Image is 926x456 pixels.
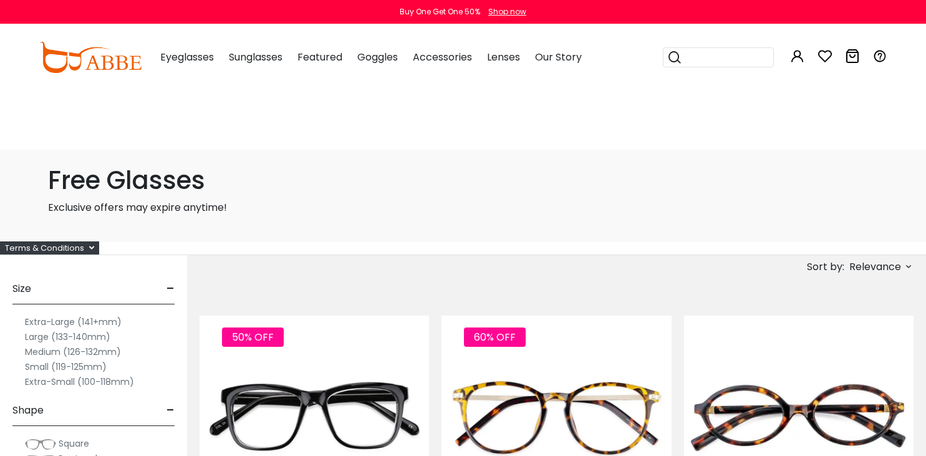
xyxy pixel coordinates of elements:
span: 60% OFF [464,327,526,347]
span: Relevance [849,256,901,278]
span: Shape [12,395,44,425]
p: Exclusive offers may expire anytime! [48,200,879,215]
span: Sort by: [807,260,844,274]
span: Sunglasses [229,50,282,64]
label: Extra-Small (100-118mm) [25,374,134,389]
span: 50% OFF [222,327,284,347]
span: Accessories [413,50,472,64]
span: Featured [297,50,342,64]
span: Eyeglasses [160,50,214,64]
img: Square.png [25,438,56,450]
span: Square [59,437,89,450]
label: Extra-Large (141+mm) [25,314,122,329]
span: Size [12,274,31,304]
span: Goggles [357,50,398,64]
h1: Free Glasses [48,165,879,195]
a: Shop now [482,6,526,17]
span: - [166,274,175,304]
div: Shop now [488,6,526,17]
span: Lenses [487,50,520,64]
div: Buy One Get One 50% [400,6,480,17]
label: Medium (126-132mm) [25,344,121,359]
img: abbeglasses.com [39,42,142,73]
span: Our Story [535,50,582,64]
span: - [166,395,175,425]
label: Small (119-125mm) [25,359,107,374]
label: Large (133-140mm) [25,329,110,344]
